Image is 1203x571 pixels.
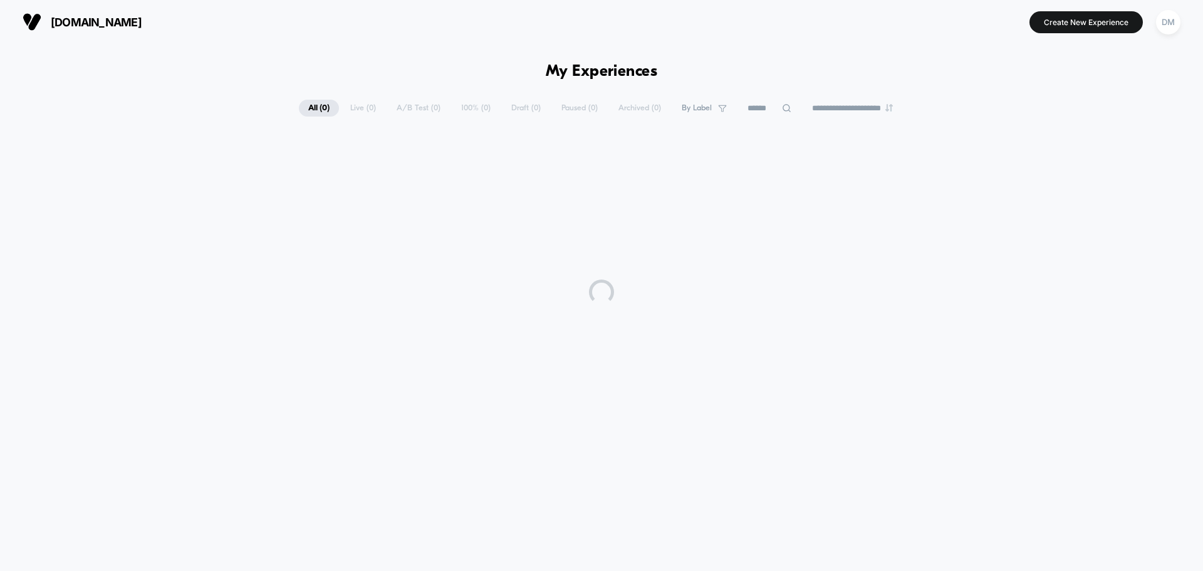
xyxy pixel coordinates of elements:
button: DM [1152,9,1184,35]
img: Visually logo [23,13,41,31]
img: end [885,104,893,112]
span: All ( 0 ) [299,100,339,117]
span: By Label [682,103,712,113]
span: [DOMAIN_NAME] [51,16,142,29]
div: DM [1156,10,1180,34]
button: [DOMAIN_NAME] [19,12,145,32]
h1: My Experiences [546,63,658,81]
button: Create New Experience [1029,11,1143,33]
